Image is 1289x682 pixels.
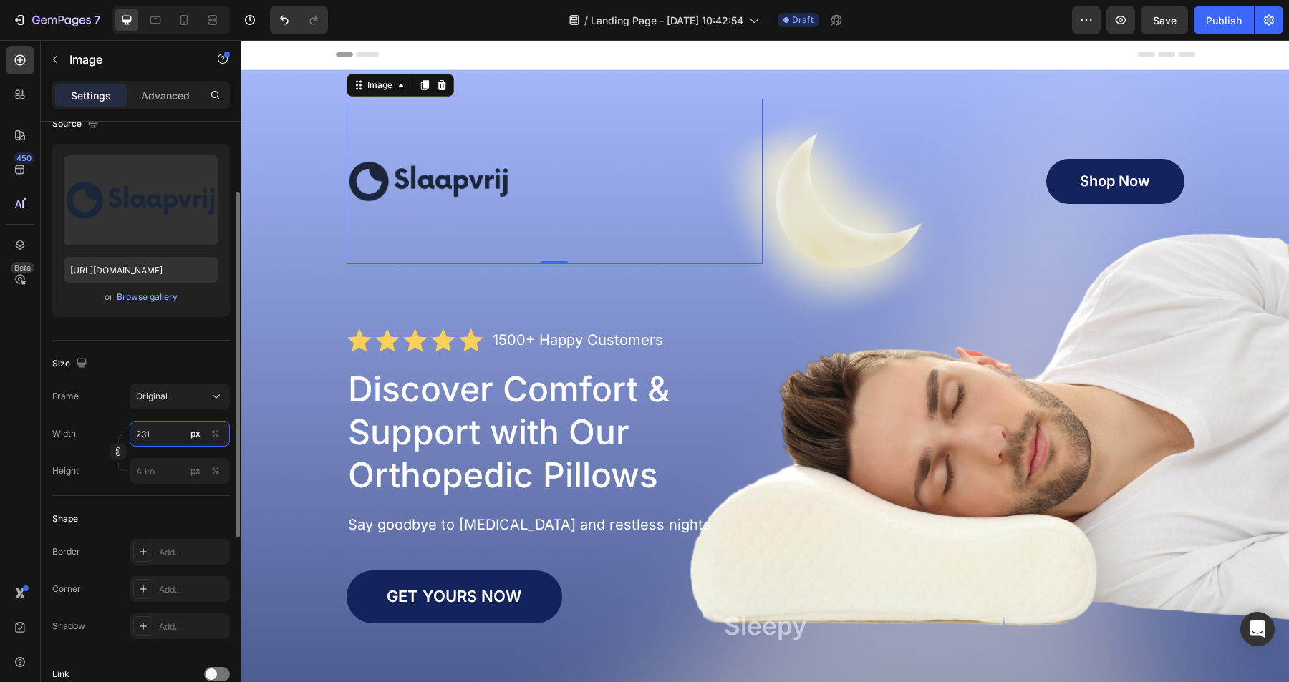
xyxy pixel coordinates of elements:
p: Sleepy [107,570,942,602]
p: Settings [71,88,111,103]
label: Frame [52,390,79,403]
div: Corner [52,583,81,595]
label: Height [52,464,79,477]
iframe: Design area [241,40,1289,682]
button: px [207,425,224,442]
div: Shadow [52,620,85,633]
div: Browse gallery [117,291,178,303]
div: % [211,464,220,477]
div: Shape [52,512,78,525]
div: Size [52,354,90,374]
p: 7 [94,11,100,29]
button: Save [1141,6,1188,34]
button: % [187,425,204,442]
div: px [190,464,201,477]
label: Width [52,427,76,440]
p: Shop Now [839,132,909,150]
div: px [190,427,201,440]
h1: Discover Comfort & Support with Our Orthopedic Pillows [105,326,555,458]
p: Say goodbye to [MEDICAL_DATA] and restless nights [107,476,942,494]
button: 7 [6,6,107,34]
div: 450 [14,152,34,164]
div: Beta [11,262,34,273]
a: GET YOURS NOW [105,530,321,583]
div: Source [52,115,102,134]
button: Browse gallery [116,290,178,304]
button: px [207,462,224,479]
button: Publish [1194,6,1254,34]
p: GET YOURS NOW [145,547,280,567]
div: Undo/Redo [270,6,328,34]
div: Open Intercom Messenger [1240,612,1275,646]
img: preview-image [64,155,218,245]
input: https://example.com/image.jpg [64,257,218,283]
div: Border [52,545,80,558]
span: Save [1153,14,1177,26]
p: 1500+ Happy Customers [251,291,422,309]
p: Advanced [141,88,190,103]
p: Image [69,51,191,68]
input: px% [130,421,230,447]
span: Original [136,390,168,403]
span: or [105,288,113,306]
div: Add... [159,620,226,633]
span: Landing Page - [DATE] 10:42:54 [591,13,743,28]
div: % [211,427,220,440]
div: Add... [159,546,226,559]
div: Link [52,668,69,681]
button: % [187,462,204,479]
span: Draft [792,14,814,26]
input: px% [130,458,230,484]
div: Publish [1206,13,1242,28]
button: Original [130,384,230,409]
a: Shop Now [805,119,943,164]
div: Add... [159,583,226,596]
span: / [584,13,588,28]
